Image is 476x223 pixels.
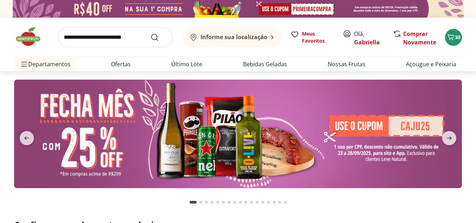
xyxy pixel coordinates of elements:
[188,194,198,211] button: Current page from fs-carousel
[221,194,226,211] button: Go to page 6 from fs-carousel
[198,194,204,211] button: Go to page 2 from fs-carousel
[254,194,260,211] button: Go to page 12 from fs-carousel
[20,56,70,73] span: Departamentos
[209,194,215,211] button: Go to page 4 from fs-carousel
[249,194,254,211] button: Go to page 11 from fs-carousel
[328,60,365,68] a: Nossas Frutas
[232,194,237,211] button: Go to page 8 from fs-carousel
[266,194,271,211] button: Go to page 14 from fs-carousel
[58,27,173,47] input: search
[150,33,167,42] button: Submit Search
[260,194,266,211] button: Go to page 13 from fs-carousel
[403,30,436,46] a: Comprar Novamente
[455,34,460,41] span: 30
[14,26,49,47] img: Hortifruti
[171,60,202,68] a: Último Lote
[200,33,267,41] b: Informe sua localização
[291,30,334,44] a: Meus Favoritos
[354,30,385,47] span: Olá,
[111,60,131,68] a: Ofertas
[271,194,277,211] button: Go to page 15 from fs-carousel
[237,194,243,211] button: Go to page 9 from fs-carousel
[20,56,28,73] button: Menu
[437,131,462,145] button: next
[226,194,232,211] button: Go to page 7 from fs-carousel
[181,27,282,47] button: Informe sua localização
[243,194,249,211] button: Go to page 10 from fs-carousel
[204,194,209,211] button: Go to page 3 from fs-carousel
[277,194,283,211] button: Go to page 16 from fs-carousel
[302,30,334,44] span: Meus Favoritos
[283,194,288,211] button: Go to page 17 from fs-carousel
[354,38,380,46] a: Gabriella
[243,60,287,68] a: Bebidas Geladas
[445,29,462,46] button: Carrinho
[215,194,221,211] button: Go to page 5 from fs-carousel
[14,80,462,188] img: banana
[406,60,456,68] a: Açougue e Peixaria
[14,131,39,145] button: previous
